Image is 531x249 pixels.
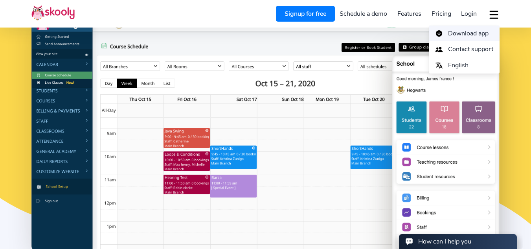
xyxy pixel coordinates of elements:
span: English [448,60,469,71]
button: dropdown menu [488,6,500,24]
a: Features [392,7,426,20]
img: icon-language [435,61,443,69]
a: Pricing [426,7,456,20]
span: Contact support [448,44,493,55]
span: Login [461,9,477,18]
a: Schedule a demo [335,7,393,20]
a: Contact support [429,41,500,57]
a: Login [456,7,482,20]
span: Pricing [432,9,451,18]
img: icon-arrow [435,30,443,37]
a: Signup for free [276,6,335,22]
img: icon-people [435,46,443,53]
img: Skooly [31,5,75,20]
button: change language [429,57,500,74]
span: Download app [448,28,489,39]
a: Download app [429,26,500,42]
